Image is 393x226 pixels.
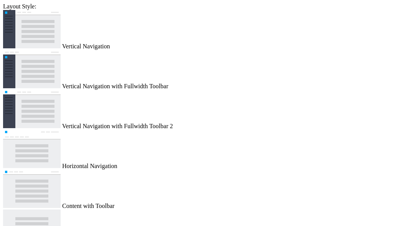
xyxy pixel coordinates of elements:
span: Horizontal Navigation [62,163,117,169]
span: Content with Toolbar [62,203,114,209]
md-radio-button: Vertical Navigation [3,10,390,50]
div: Layout Style: [3,3,390,10]
span: Vertical Navigation with Fullwidth Toolbar [62,83,168,89]
img: vertical-nav-with-full-toolbar-2.jpg [3,90,61,128]
img: vertical-nav.jpg [3,10,61,48]
md-radio-button: Vertical Navigation with Fullwidth Toolbar [3,50,390,90]
img: vertical-nav-with-full-toolbar.jpg [3,50,61,88]
md-radio-button: Content with Toolbar [3,170,390,210]
span: Vertical Navigation [62,43,110,49]
md-radio-button: Vertical Navigation with Fullwidth Toolbar 2 [3,90,390,130]
img: content-with-toolbar.jpg [3,170,61,208]
span: Vertical Navigation with Fullwidth Toolbar 2 [62,123,173,129]
img: horizontal-nav.jpg [3,130,61,168]
md-radio-button: Horizontal Navigation [3,130,390,170]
